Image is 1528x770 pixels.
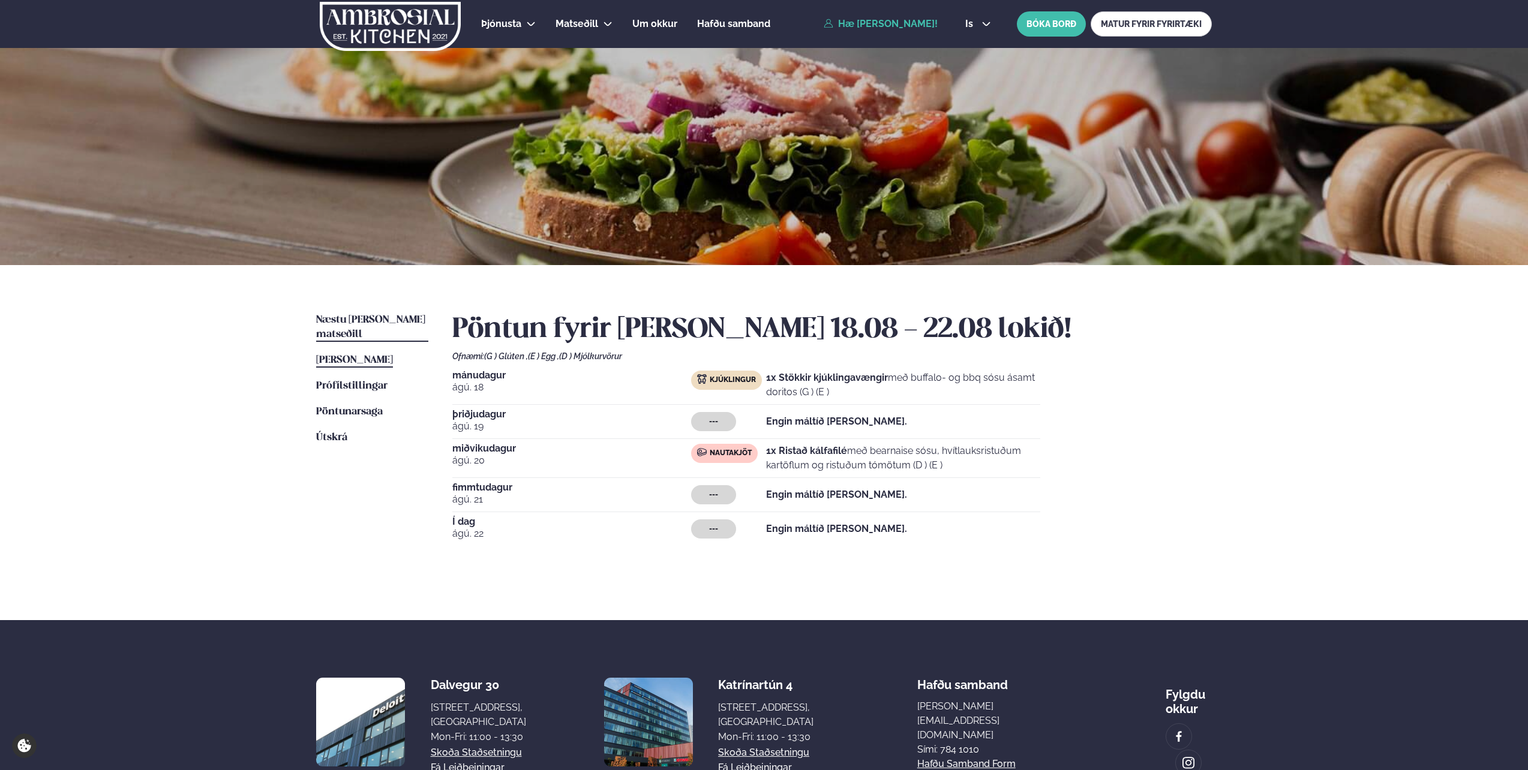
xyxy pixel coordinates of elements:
span: Pöntunarsaga [316,407,383,417]
a: Matseðill [556,17,598,31]
a: Hæ [PERSON_NAME]! [824,19,938,29]
a: Prófílstillingar [316,379,388,393]
div: [STREET_ADDRESS], [GEOGRAPHIC_DATA] [718,700,813,729]
a: [PERSON_NAME] [316,353,393,368]
a: Þjónusta [481,17,521,31]
a: Cookie settings [12,733,37,758]
span: ágú. 18 [452,380,691,395]
div: Mon-Fri: 11:00 - 13:30 [431,730,526,744]
span: (G ) Glúten , [484,351,528,361]
img: image alt [316,678,405,766]
span: (E ) Egg , [528,351,559,361]
span: Um okkur [632,18,677,29]
span: fimmtudagur [452,483,691,492]
a: MATUR FYRIR FYRIRTÆKI [1091,11,1212,37]
span: Matseðill [556,18,598,29]
span: þriðjudagur [452,410,691,419]
span: Næstu [PERSON_NAME] matseðill [316,315,425,339]
div: Dalvegur 30 [431,678,526,692]
strong: Engin máltíð [PERSON_NAME]. [766,489,907,500]
p: með bearnaise sósu, hvítlauksristuðum kartöflum og ristuðum tómötum (D ) (E ) [766,444,1040,473]
a: Útskrá [316,431,347,445]
div: Katrínartún 4 [718,678,813,692]
div: [STREET_ADDRESS], [GEOGRAPHIC_DATA] [431,700,526,729]
span: is [965,19,977,29]
span: Prófílstillingar [316,381,388,391]
a: Næstu [PERSON_NAME] matseðill [316,313,428,342]
a: [PERSON_NAME][EMAIL_ADDRESS][DOMAIN_NAME] [917,699,1062,742]
span: --- [709,417,718,426]
span: (D ) Mjólkurvörur [559,351,622,361]
p: með buffalo- og bbq sósu ásamt doritos (G ) (E ) [766,371,1040,399]
span: --- [709,524,718,534]
a: Skoða staðsetningu [718,745,809,760]
a: Hafðu samband [697,17,770,31]
span: ágú. 19 [452,419,691,434]
strong: Engin máltíð [PERSON_NAME]. [766,416,907,427]
span: Hafðu samband [697,18,770,29]
h2: Pöntun fyrir [PERSON_NAME] 18.08 - 22.08 lokið! [452,313,1212,347]
p: Sími: 784 1010 [917,742,1062,757]
span: ágú. 21 [452,492,691,507]
span: --- [709,490,718,500]
button: is [956,19,1001,29]
img: image alt [1172,730,1185,744]
a: Pöntunarsaga [316,405,383,419]
span: mánudagur [452,371,691,380]
span: Kjúklingur [710,375,756,385]
span: Útskrá [316,432,347,443]
div: Ofnæmi: [452,351,1212,361]
img: chicken.svg [697,374,707,384]
strong: 1x Stökkir kjúklingavængir [766,372,888,383]
span: [PERSON_NAME] [316,355,393,365]
span: Nautakjöt [710,449,752,458]
span: Þjónusta [481,18,521,29]
span: Hafðu samband [917,668,1008,692]
div: Mon-Fri: 11:00 - 13:30 [718,730,813,744]
img: image alt [1182,756,1195,770]
strong: Engin máltíð [PERSON_NAME]. [766,523,907,534]
span: ágú. 20 [452,453,691,468]
img: image alt [604,678,693,766]
button: BÓKA BORÐ [1017,11,1086,37]
a: Um okkur [632,17,677,31]
span: Í dag [452,517,691,527]
img: beef.svg [697,447,707,457]
span: miðvikudagur [452,444,691,453]
strong: 1x Ristað kálfafilé [766,445,847,456]
a: Skoða staðsetningu [431,745,522,760]
a: image alt [1166,724,1191,749]
img: logo [319,2,462,51]
div: Fylgdu okkur [1166,678,1212,716]
span: ágú. 22 [452,527,691,541]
